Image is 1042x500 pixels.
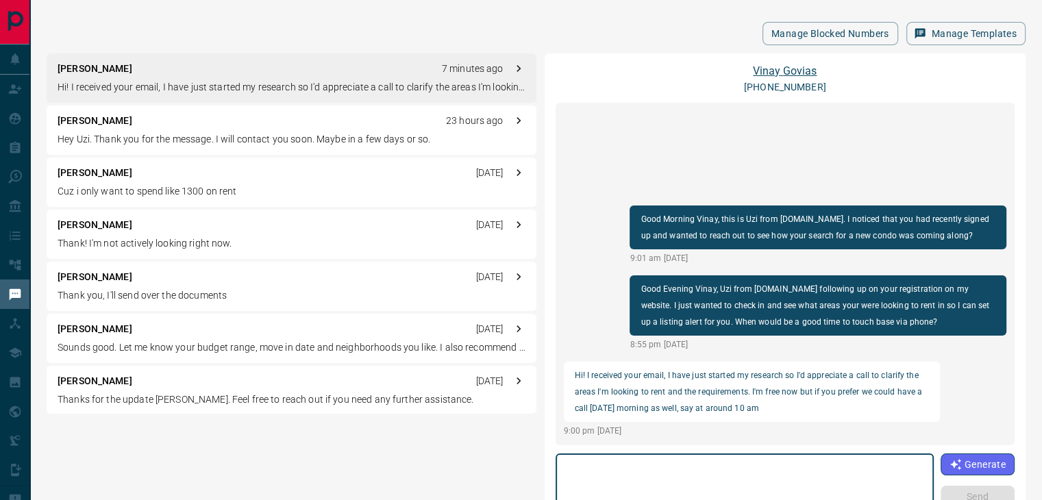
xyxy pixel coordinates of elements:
p: [DATE] [476,218,504,232]
p: [PERSON_NAME] [58,218,132,232]
p: Hi! I received your email, I have just started my research so I'd appreciate a call to clarify th... [58,80,525,95]
p: [PERSON_NAME] [58,62,132,76]
p: Thank! I'm not actively looking right now. [58,236,525,251]
p: 7 minutes ago [442,62,504,76]
p: 9:00 pm [DATE] [564,425,941,437]
p: Thank you, I'll send over the documents [58,288,525,303]
p: Cuz i only want to spend like 1300 on rent [58,184,525,199]
p: Good Morning Vinay, this is Uzi from [DOMAIN_NAME]. I noticed that you had recently signed up and... [641,211,995,244]
p: [DATE] [476,322,504,336]
p: [PERSON_NAME] [58,270,132,284]
p: [PERSON_NAME] [58,166,132,180]
a: Vinay Govias [753,64,817,77]
button: Generate [941,453,1015,475]
p: 9:01 am [DATE] [630,252,1006,264]
p: [DATE] [476,270,504,284]
p: [PERSON_NAME] [58,322,132,336]
p: [DATE] [476,166,504,180]
p: 23 hours ago [446,114,504,128]
p: [PERSON_NAME] [58,374,132,388]
p: Hey Uzi. Thank you for the message. I will contact you soon. Maybe in a few days or so. [58,132,525,147]
p: [PHONE_NUMBER] [744,80,826,95]
p: Hi! I received your email, I have just started my research so I'd appreciate a call to clarify th... [575,367,930,416]
p: Thanks for the update [PERSON_NAME]. Feel free to reach out if you need any further assistance. [58,392,525,407]
p: [DATE] [476,374,504,388]
p: Good Evening Vinay, Uzi from [DOMAIN_NAME] following up on your registration on my website. I jus... [641,281,995,330]
p: Sounds good. Let me know your budget range, move in date and neighborhoods you like. I also recom... [58,340,525,355]
p: [PERSON_NAME] [58,114,132,128]
button: Manage Templates [906,22,1026,45]
p: 8:55 pm [DATE] [630,338,1006,351]
button: Manage Blocked Numbers [762,22,898,45]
